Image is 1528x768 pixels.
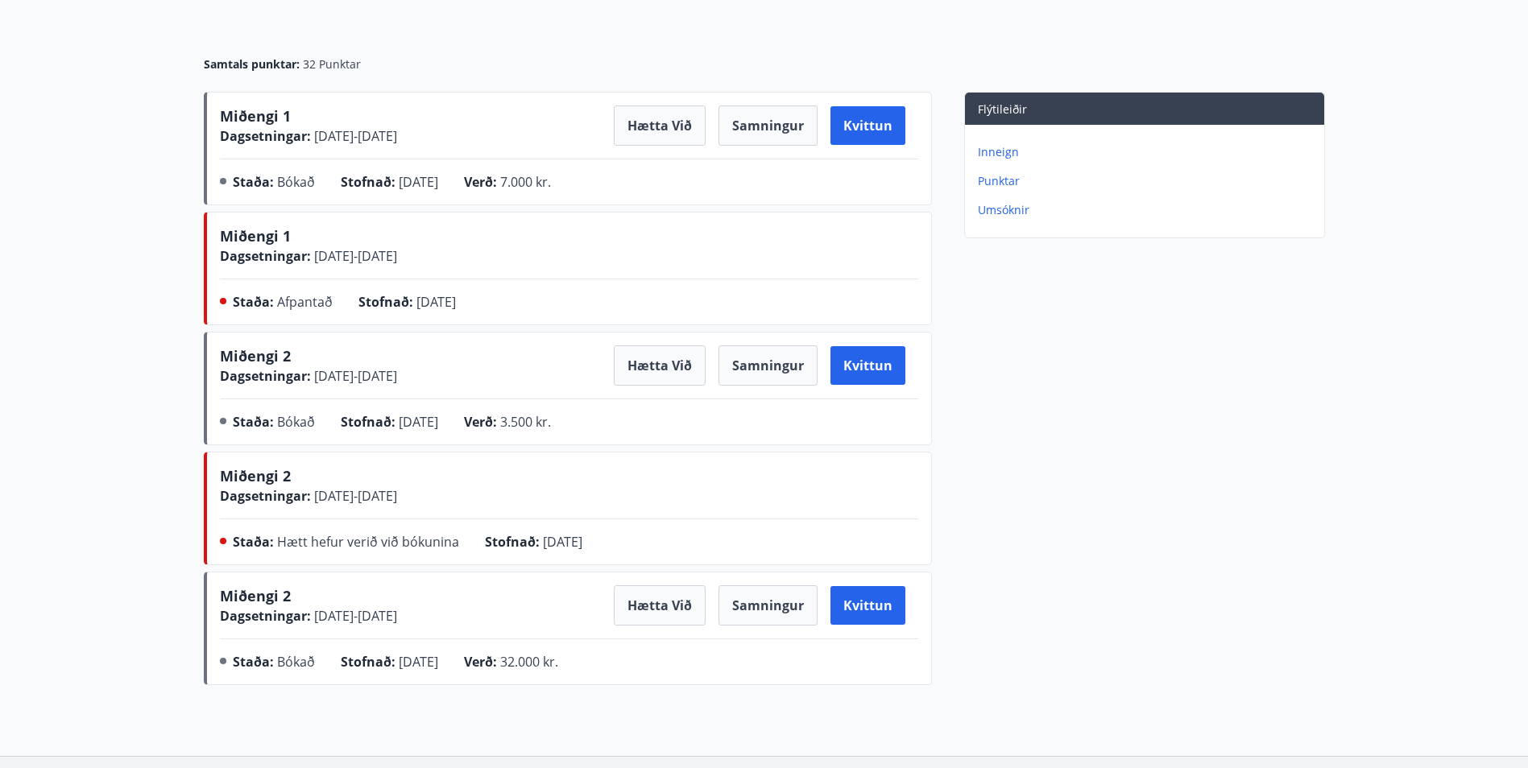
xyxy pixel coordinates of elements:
[614,105,706,146] button: Hætta við
[277,653,315,671] span: Bókað
[978,202,1318,218] p: Umsóknir
[464,173,497,191] span: Verð :
[614,345,706,386] button: Hætta við
[500,173,551,191] span: 7.000 kr.
[311,127,397,145] span: [DATE] - [DATE]
[718,345,818,386] button: Samningur
[233,533,274,551] span: Staða :
[220,367,311,385] span: Dagsetningar :
[543,533,582,551] span: [DATE]
[311,487,397,505] span: [DATE] - [DATE]
[277,413,315,431] span: Bókað
[500,653,558,671] span: 32.000 kr.
[233,173,274,191] span: Staða :
[718,105,818,146] button: Samningur
[204,56,300,72] span: Samtals punktar :
[277,173,315,191] span: Bókað
[220,247,311,265] span: Dagsetningar :
[464,653,497,671] span: Verð :
[978,173,1318,189] p: Punktar
[341,653,395,671] span: Stofnað :
[220,487,311,505] span: Dagsetningar :
[233,413,274,431] span: Staða :
[233,653,274,671] span: Staða :
[500,413,551,431] span: 3.500 kr.
[416,293,456,311] span: [DATE]
[399,413,438,431] span: [DATE]
[830,346,905,385] button: Kvittun
[978,101,1027,117] span: Flýtileiðir
[311,367,397,385] span: [DATE] - [DATE]
[485,533,540,551] span: Stofnað :
[233,293,274,311] span: Staða :
[220,127,311,145] span: Dagsetningar :
[464,413,497,431] span: Verð :
[220,607,311,625] span: Dagsetningar :
[341,173,395,191] span: Stofnað :
[220,226,291,246] span: Miðengi 1
[277,533,459,551] span: Hætt hefur verið við bókunina
[311,607,397,625] span: [DATE] - [DATE]
[220,466,291,485] span: Miðengi 2
[830,106,905,145] button: Kvittun
[830,586,905,625] button: Kvittun
[220,586,291,605] span: Miðengi 2
[718,585,818,626] button: Samningur
[220,346,291,365] span: Miðengi 2
[399,173,438,191] span: [DATE]
[399,653,438,671] span: [DATE]
[614,585,706,626] button: Hætta við
[341,413,395,431] span: Stofnað :
[303,56,361,72] span: 32 Punktar
[220,106,291,126] span: Miðengi 1
[978,144,1318,160] p: Inneign
[311,247,397,265] span: [DATE] - [DATE]
[277,293,333,311] span: Afpantað
[358,293,413,311] span: Stofnað :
